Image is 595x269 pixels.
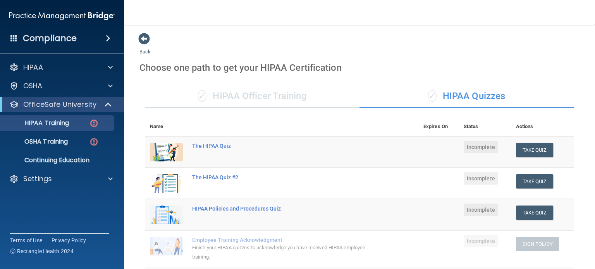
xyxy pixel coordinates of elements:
[198,90,206,102] span: ✓
[139,57,580,79] div: Choose one path to get your HIPAA Certification
[23,33,77,44] h4: Compliance
[192,243,380,262] div: Finish your HIPAA quizzes to acknowledge you have received HIPAA employee training.
[9,174,113,183] a: Settings
[89,118,99,128] img: danger-circle.6113f641.png
[89,137,99,147] img: danger-circle.6113f641.png
[23,174,52,183] p: Settings
[516,206,553,220] button: Take Quiz
[23,63,43,72] p: HIPAA
[419,117,459,136] th: Expires On
[5,119,69,127] p: HIPAA Training
[139,39,151,55] a: Back
[10,247,74,255] span: Ⓒ Rectangle Health 2024
[9,63,113,72] a: HIPAA
[52,236,86,244] a: Privacy Policy
[23,100,96,109] p: OfficeSafe University
[464,141,498,153] span: Incomplete
[192,237,380,243] div: Employee Training Acknowledgment
[192,143,380,149] div: The HIPAA Quiz
[516,237,559,251] button: Sign Policy
[145,117,187,136] th: Name
[516,143,553,157] button: Take Quiz
[464,235,498,247] span: Incomplete
[464,204,498,216] span: Incomplete
[5,156,111,164] p: Continuing Education
[516,174,553,188] button: Take Quiz
[23,81,43,91] p: OSHA
[428,90,437,102] span: ✓
[511,117,574,136] th: Actions
[9,81,113,91] a: OSHA
[9,100,112,109] a: OfficeSafe University
[10,236,42,244] a: Terms of Use
[145,85,359,108] div: HIPAA Officer Training
[5,138,68,146] p: OSHA Training
[9,8,115,24] img: PMB logo
[459,117,511,136] th: Status
[192,174,380,180] div: The HIPAA Quiz #2
[192,206,380,212] div: HIPAA Policies and Procedures Quiz
[359,85,574,108] div: HIPAA Quizzes
[464,172,498,185] span: Incomplete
